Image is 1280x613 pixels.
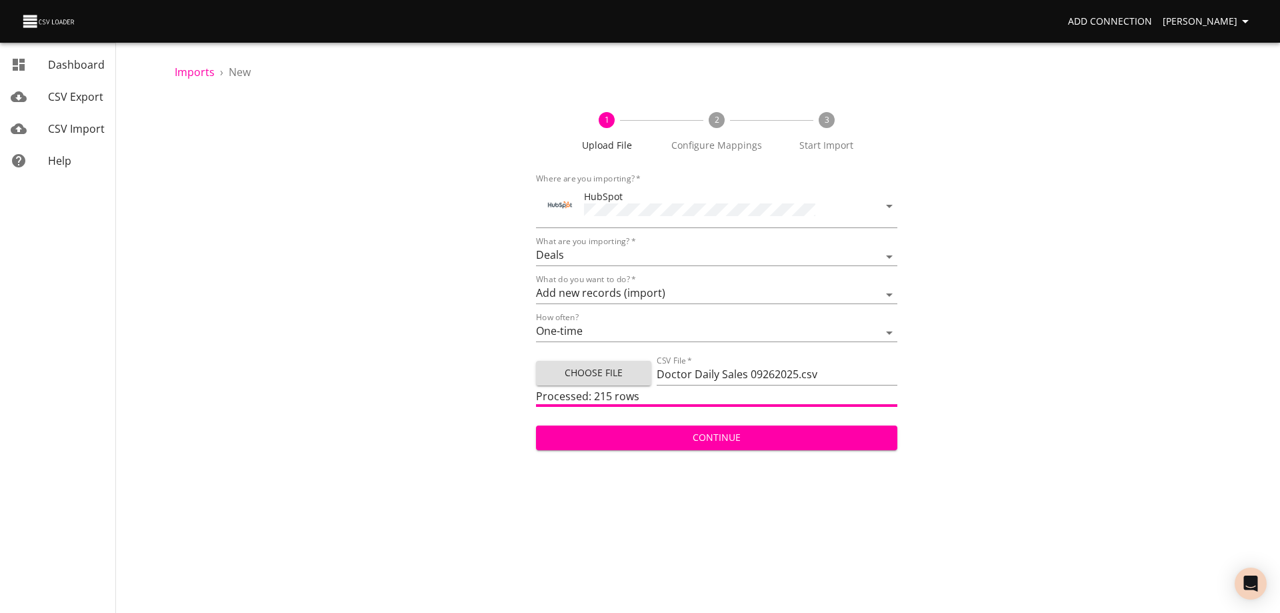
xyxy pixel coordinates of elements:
span: Start Import [777,139,876,152]
a: Imports [175,65,215,79]
img: CSV Loader [21,12,77,31]
li: › [220,64,223,80]
label: How often? [536,314,579,322]
span: New [229,65,251,79]
span: HubSpot [584,190,623,203]
label: What do you want to do? [536,275,636,283]
text: 2 [714,114,719,125]
button: Choose File [536,361,651,386]
img: HubSpot [547,191,573,218]
span: Choose File [547,365,641,382]
button: Continue [536,426,897,450]
span: Configure Mappings [667,139,767,152]
label: CSV File [657,357,692,365]
span: CSV Import [48,121,105,136]
span: Help [48,153,71,168]
text: 1 [605,114,609,125]
label: Where are you importing? [536,175,641,183]
label: What are you importing? [536,237,635,245]
span: Dashboard [48,57,105,72]
span: Add Connection [1068,13,1152,30]
button: [PERSON_NAME] [1157,9,1259,34]
span: [PERSON_NAME] [1163,13,1253,30]
span: Upload File [557,139,657,152]
a: Add Connection [1063,9,1157,34]
span: Processed: 215 rows [536,389,639,404]
div: Open Intercom Messenger [1235,568,1267,600]
text: 3 [824,114,829,125]
div: Tool [547,191,573,218]
span: CSV Export [48,89,103,104]
span: Continue [547,430,887,446]
div: ToolHubSpot [536,184,897,228]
